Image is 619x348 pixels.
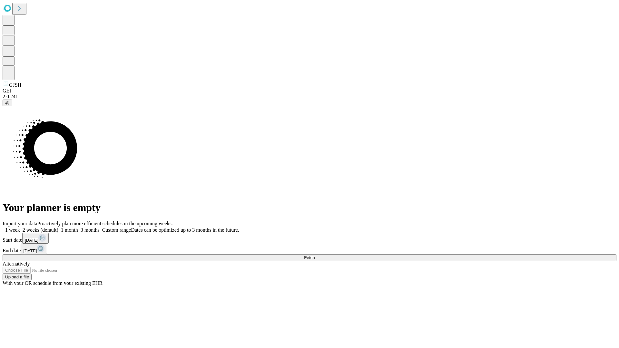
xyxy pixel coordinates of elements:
div: 2.0.241 [3,94,616,100]
span: 1 week [5,227,20,233]
span: Custom range [102,227,131,233]
button: @ [3,100,12,106]
span: Alternatively [3,261,30,266]
button: Fetch [3,254,616,261]
div: GEI [3,88,616,94]
h1: Your planner is empty [3,202,616,214]
div: Start date [3,233,616,244]
span: [DATE] [23,248,37,253]
span: Dates can be optimized up to 3 months in the future. [131,227,239,233]
button: [DATE] [22,233,49,244]
span: @ [5,101,10,105]
span: 1 month [61,227,78,233]
span: GJSH [9,82,21,88]
span: 2 weeks (default) [23,227,58,233]
span: 3 months [81,227,100,233]
span: Import your data [3,221,37,226]
button: [DATE] [21,244,47,254]
div: End date [3,244,616,254]
span: Proactively plan more efficient schedules in the upcoming weeks. [37,221,173,226]
span: Fetch [304,255,315,260]
span: [DATE] [25,238,38,243]
button: Upload a file [3,274,32,280]
span: With your OR schedule from your existing EHR [3,280,103,286]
